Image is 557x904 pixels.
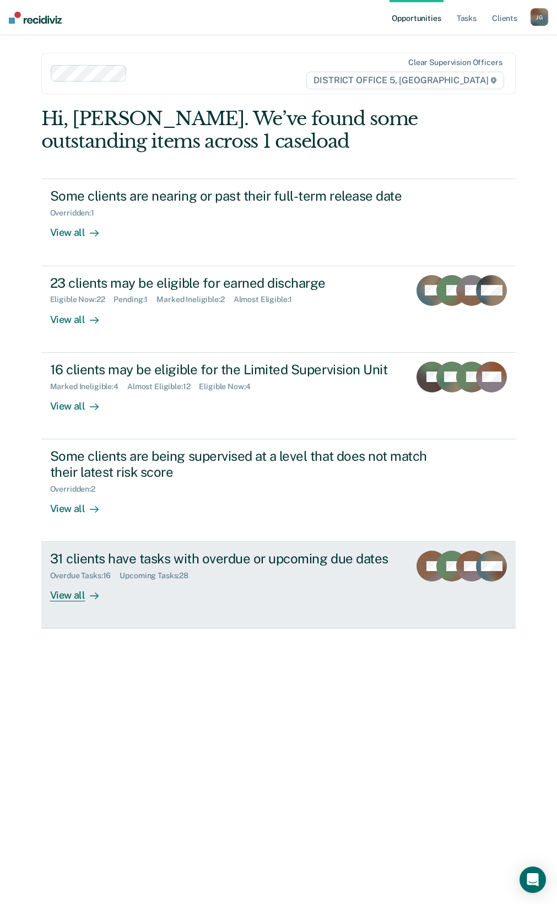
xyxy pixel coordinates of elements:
[50,580,112,602] div: View all
[156,295,233,304] div: Marked Ineligible : 2
[41,439,516,542] a: Some clients are being supervised at a level that does not match their latest risk scoreOverridde...
[113,295,156,304] div: Pending : 1
[50,362,402,378] div: 16 clients may be eligible for the Limited Supervision Unit
[50,493,112,515] div: View all
[50,188,437,204] div: Some clients are nearing or past their full-term release date
[531,8,548,26] div: J G
[199,382,259,391] div: Eligible Now : 4
[50,485,104,494] div: Overridden : 2
[127,382,199,391] div: Almost Eligible : 12
[408,58,502,67] div: Clear supervision officers
[50,295,114,304] div: Eligible Now : 22
[41,107,421,153] div: Hi, [PERSON_NAME]. We’ve found some outstanding items across 1 caseload
[120,571,197,580] div: Upcoming Tasks : 28
[50,448,437,480] div: Some clients are being supervised at a level that does not match their latest risk score
[50,275,402,291] div: 23 clients may be eligible for earned discharge
[50,304,112,326] div: View all
[41,542,516,628] a: 31 clients have tasks with overdue or upcoming due datesOverdue Tasks:16Upcoming Tasks:28View all
[41,179,516,266] a: Some clients are nearing or past their full-term release dateOverridden:1View all
[520,867,546,893] div: Open Intercom Messenger
[306,72,504,89] span: DISTRICT OFFICE 5, [GEOGRAPHIC_DATA]
[41,266,516,353] a: 23 clients may be eligible for earned dischargeEligible Now:22Pending:1Marked Ineligible:2Almost ...
[50,551,402,567] div: 31 clients have tasks with overdue or upcoming due dates
[50,571,120,580] div: Overdue Tasks : 16
[9,12,62,24] img: Recidiviz
[50,208,103,218] div: Overridden : 1
[531,8,548,26] button: JG
[50,382,127,391] div: Marked Ineligible : 4
[50,218,112,239] div: View all
[41,353,516,439] a: 16 clients may be eligible for the Limited Supervision UnitMarked Ineligible:4Almost Eligible:12E...
[234,295,301,304] div: Almost Eligible : 1
[50,391,112,412] div: View all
